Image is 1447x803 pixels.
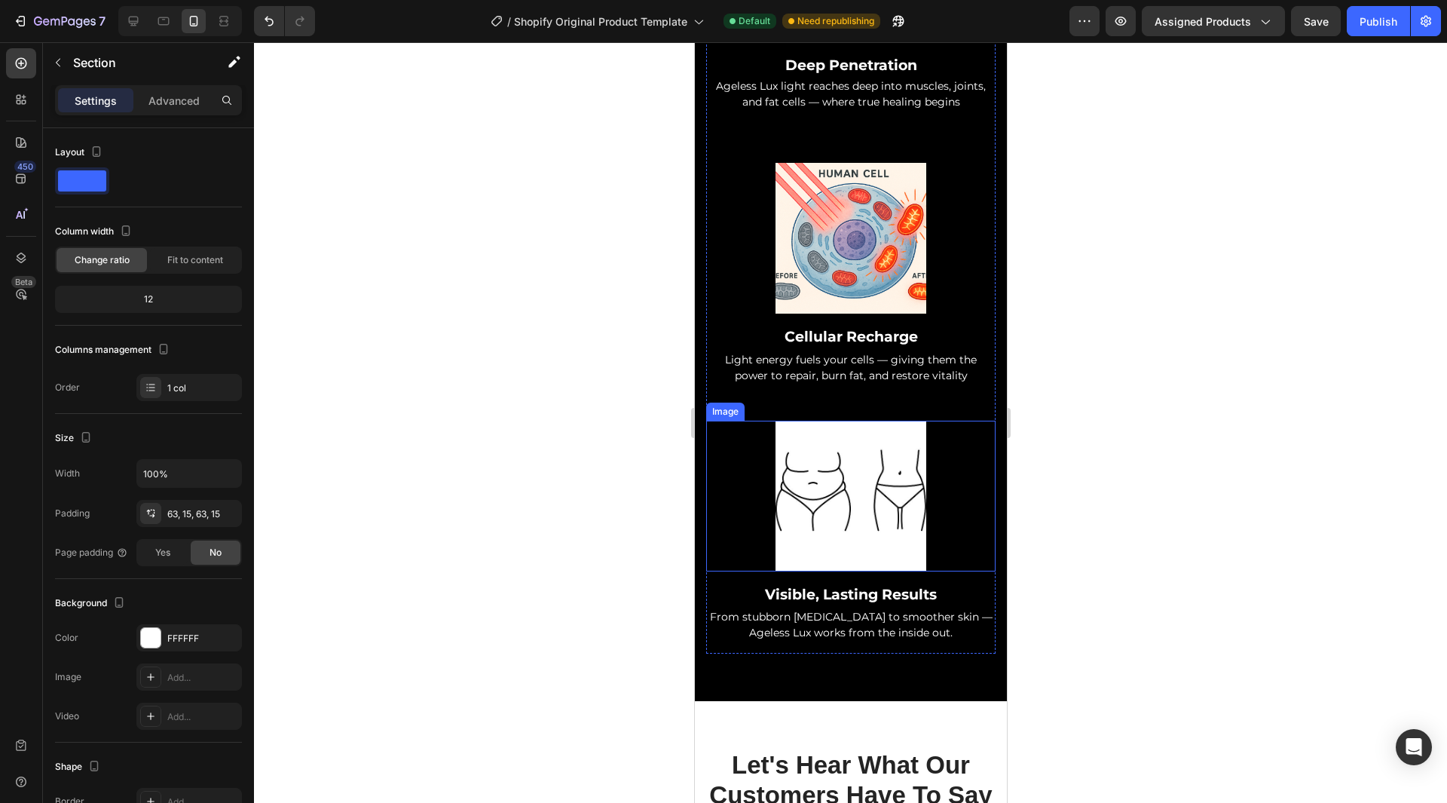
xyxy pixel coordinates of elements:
span: Assigned Products [1155,14,1251,29]
button: 7 [6,6,112,36]
div: 12 [58,289,239,310]
div: Shape [55,757,103,777]
div: FFFFFF [167,632,238,645]
div: Width [55,467,80,480]
div: Size [55,428,95,449]
div: Columns management [55,340,173,360]
span: Default [739,14,770,28]
button: Publish [1347,6,1410,36]
div: Open Intercom Messenger [1396,729,1432,765]
div: Beta [11,276,36,288]
span: Change ratio [75,253,130,267]
p: Let's Hear What Our Customers Have To Say [13,708,299,768]
div: 63, 15, 63, 15 [167,507,238,521]
span: No [210,546,222,559]
div: 450 [14,161,36,173]
div: Publish [1360,14,1397,29]
div: Image [55,670,81,684]
div: 1 col [167,382,238,395]
div: Undo/Redo [254,6,315,36]
p: Advanced [148,93,200,109]
div: Video [55,710,79,723]
input: Auto [137,460,241,487]
div: Background [55,593,128,614]
div: Layout [55,143,106,163]
div: Add... [167,710,238,724]
span: Shopify Original Product Template [514,14,687,29]
span: Need republishing [797,14,874,28]
div: Order [55,381,80,394]
p: Settings [75,93,117,109]
div: Color [55,631,78,645]
iframe: Design area [695,42,1007,803]
span: / [507,14,511,29]
p: 7 [99,12,106,30]
p: Section [73,54,197,72]
div: Page padding [55,546,128,559]
button: Assigned Products [1142,6,1285,36]
div: Column width [55,222,135,242]
span: Save [1304,15,1329,28]
div: Add... [167,671,238,685]
div: Padding [55,507,90,520]
button: Save [1291,6,1341,36]
span: Yes [155,546,170,559]
span: Fit to content [167,253,223,267]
